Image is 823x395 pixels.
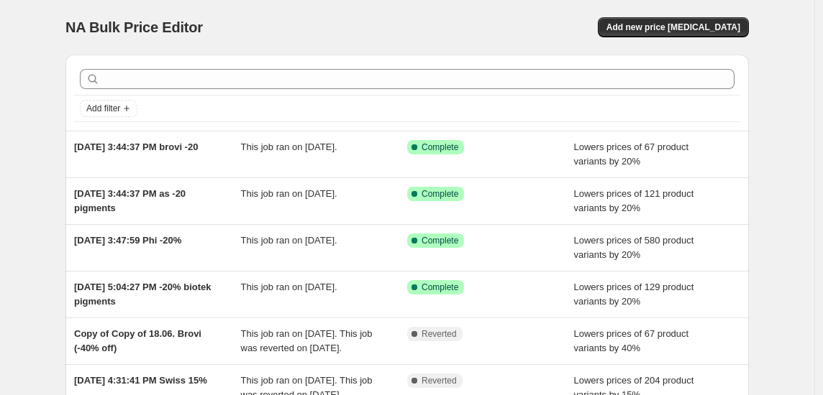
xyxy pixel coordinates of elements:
span: This job ran on [DATE]. This job was reverted on [DATE]. [241,328,373,353]
button: Add new price [MEDICAL_DATA] [598,17,749,37]
span: Lowers prices of 67 product variants by 40% [574,328,689,353]
span: Reverted [422,375,457,386]
span: Add filter [86,103,120,114]
span: Reverted [422,328,457,340]
span: This job ran on [DATE]. [241,235,337,246]
span: Lowers prices of 121 product variants by 20% [574,188,694,213]
span: Lowers prices of 580 product variants by 20% [574,235,694,260]
span: Complete [422,235,458,246]
span: Add new price [MEDICAL_DATA] [606,22,740,33]
span: This job ran on [DATE]. [241,282,337,292]
span: Copy of Copy of 18.06. Brovi (-40% off) [74,328,201,353]
span: [DATE] 5:04:27 PM -20% biotek pigments [74,282,211,307]
span: This job ran on [DATE]. [241,188,337,199]
span: [DATE] 3:47:59 Phi -20% [74,235,181,246]
span: Complete [422,282,458,293]
span: [DATE] 3:44:37 PM brovi -20 [74,141,198,152]
span: [DATE] 3:44:37 PM as -20 pigments [74,188,186,213]
span: This job ran on [DATE]. [241,141,337,152]
span: Complete [422,188,458,200]
button: Add filter [80,100,137,117]
span: Lowers prices of 129 product variants by 20% [574,282,694,307]
span: NA Bulk Price Editor [65,19,203,35]
span: Complete [422,141,458,153]
span: [DATE] 4:31:41 PM Swiss 15% [74,375,207,386]
span: Lowers prices of 67 product variants by 20% [574,141,689,167]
